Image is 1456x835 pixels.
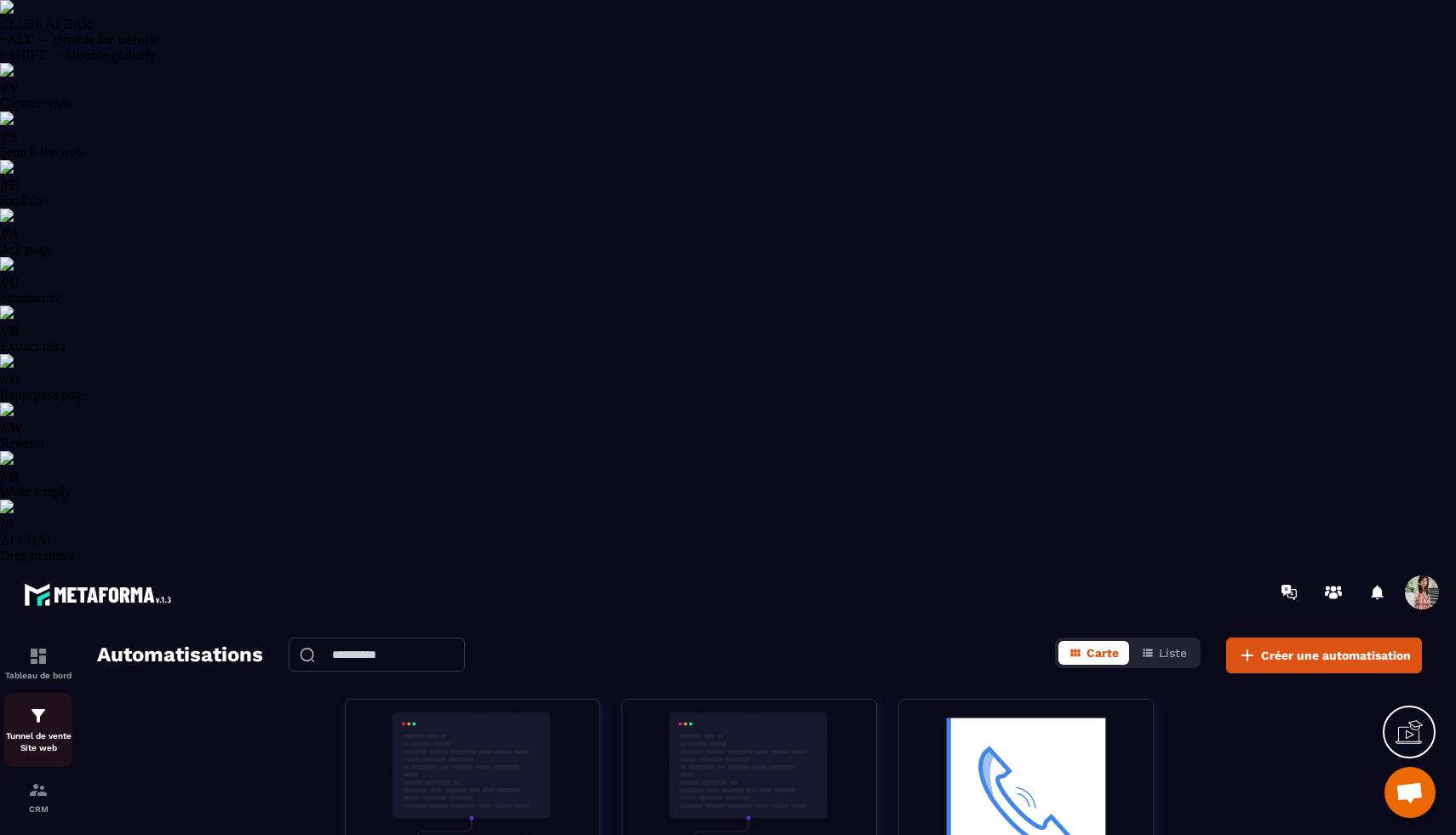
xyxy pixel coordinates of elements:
[24,579,177,610] img: logo
[28,646,49,666] img: formation
[1086,646,1119,660] span: Carte
[1058,641,1129,665] button: Carte
[4,767,72,826] a: formationformationCRM
[1384,767,1436,818] div: Ouvrir le chat
[4,693,72,767] a: formationformationTunnel de vente Site web
[4,671,72,680] p: Tableau de bord
[1261,647,1411,664] span: Créer une automatisation
[1226,638,1422,673] button: Créer une automatisation
[4,804,72,814] p: CRM
[4,633,72,693] a: formationformationTableau de bord
[4,730,72,754] p: Tunnel de vente Site web
[1131,641,1197,665] button: Liste
[97,638,263,673] h2: Automatisations
[28,780,49,800] img: formation
[1159,646,1187,660] span: Liste
[28,706,49,726] img: formation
